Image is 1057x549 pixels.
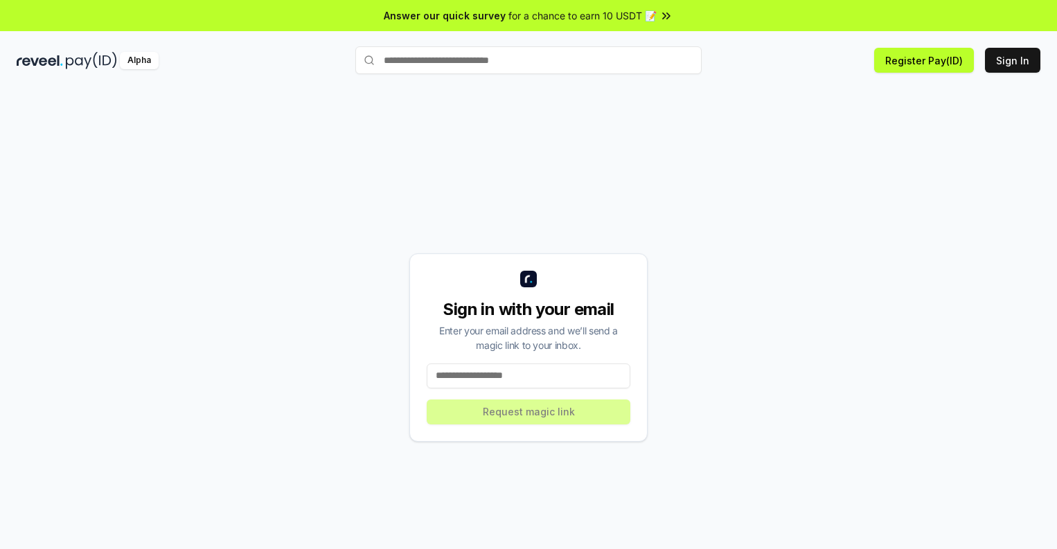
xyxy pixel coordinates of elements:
button: Sign In [985,48,1040,73]
div: Enter your email address and we’ll send a magic link to your inbox. [427,323,630,352]
span: Answer our quick survey [384,8,506,23]
span: for a chance to earn 10 USDT 📝 [508,8,657,23]
button: Register Pay(ID) [874,48,974,73]
img: pay_id [66,52,117,69]
img: logo_small [520,271,537,287]
div: Sign in with your email [427,298,630,321]
div: Alpha [120,52,159,69]
img: reveel_dark [17,52,63,69]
